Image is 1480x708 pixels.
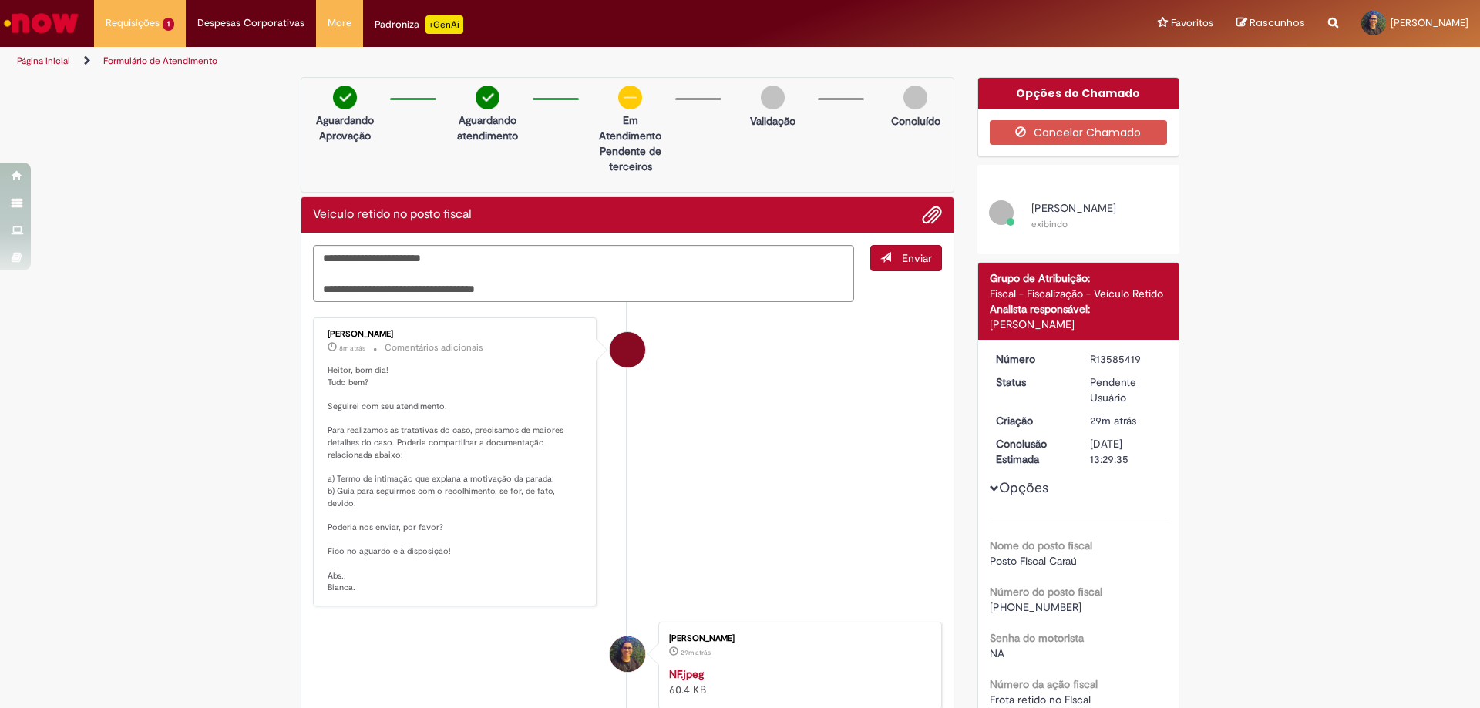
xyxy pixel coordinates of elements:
dt: Criação [984,413,1079,428]
p: Validação [750,113,795,129]
dt: Número [984,351,1079,367]
button: Cancelar Chamado [990,120,1168,145]
p: Heitor, bom dia! Tudo bem? Seguirei com seu atendimento. Para realizamos as tratativas do caso, p... [328,364,584,594]
span: Despesas Corporativas [197,15,304,31]
div: Grupo de Atribuição: [990,270,1168,286]
div: Heitor Costa [610,636,645,672]
img: img-circle-grey.png [903,86,927,109]
a: Rascunhos [1236,16,1305,31]
textarea: Digite sua mensagem aqui... [313,245,854,302]
span: 29m atrás [681,648,711,657]
img: img-circle-grey.png [761,86,785,109]
a: NF.jpeg [669,667,704,681]
div: Padroniza [375,15,463,34]
p: Aguardando Aprovação [308,112,382,143]
button: Adicionar anexos [922,205,942,225]
p: Pendente de terceiros [593,143,668,174]
span: [PERSON_NAME] [1391,16,1468,29]
span: Enviar [902,251,932,265]
span: Rascunhos [1250,15,1305,30]
span: [PERSON_NAME] [1031,201,1116,215]
div: 60.4 KB [669,666,926,697]
img: check-circle-green.png [476,86,499,109]
a: Página inicial [17,55,70,67]
div: [PERSON_NAME] [328,330,584,339]
p: +GenAi [425,15,463,34]
div: Analista responsável: [990,301,1168,317]
img: circle-minus.png [618,86,642,109]
span: Posto Fiscal Caraú [990,554,1077,568]
ul: Trilhas de página [12,47,975,75]
b: Nome do posto fiscal [990,539,1092,552]
span: 1 [163,18,174,31]
p: Em Atendimento [593,112,668,143]
button: Enviar [870,245,942,271]
div: undefined Online [610,332,645,367]
b: Número da ação fiscal [990,677,1098,691]
span: More [328,15,351,31]
dt: Status [984,374,1079,390]
span: Frota retido no FIscal [990,693,1091,706]
time: 01/10/2025 11:29:32 [1090,414,1136,428]
span: [PHONE_NUMBER] [990,600,1081,614]
p: Concluído [891,113,940,129]
div: [PERSON_NAME] [669,634,926,643]
div: 01/10/2025 11:29:32 [1090,413,1162,428]
div: Pendente Usuário [1090,374,1162,405]
small: Comentários adicionais [385,341,483,354]
a: Formulário de Atendimento [103,55,217,67]
span: 8m atrás [339,344,365,353]
img: check-circle-green.png [333,86,357,109]
span: 29m atrás [1090,414,1136,428]
time: 01/10/2025 11:50:41 [339,344,365,353]
dt: Conclusão Estimada [984,436,1079,467]
h2: Veículo retido no posto fiscal Histórico de tíquete [313,208,472,222]
div: Opções do Chamado [978,78,1179,109]
div: [PERSON_NAME] [990,317,1168,332]
span: NA [990,646,1004,660]
span: Favoritos [1171,15,1213,31]
div: Fiscal - Fiscalização - Veículo Retido [990,286,1168,301]
div: [DATE] 13:29:35 [1090,436,1162,467]
b: Número do posto fiscal [990,585,1102,599]
small: exibindo [1031,218,1068,230]
time: 01/10/2025 11:29:27 [681,648,711,657]
b: Senha do motorista [990,631,1084,645]
div: R13585419 [1090,351,1162,367]
span: Requisições [106,15,160,31]
p: Aguardando atendimento [450,112,525,143]
img: ServiceNow [2,8,81,39]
